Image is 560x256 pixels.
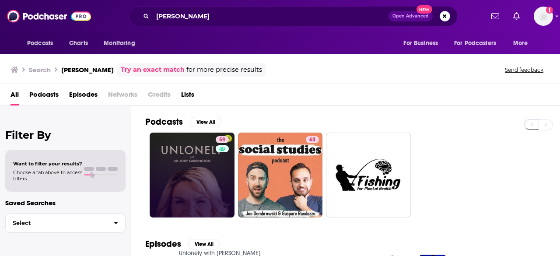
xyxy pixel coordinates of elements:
[534,7,553,26] img: User Profile
[190,117,221,127] button: View All
[29,66,51,74] h3: Search
[69,88,98,105] a: Episodes
[306,136,319,143] a: 63
[238,133,323,217] a: 63
[534,7,553,26] button: Show profile menu
[534,7,553,26] span: Logged in as megcassidy
[502,66,546,74] button: Send feedback
[145,238,220,249] a: EpisodesView All
[153,9,388,23] input: Search podcasts, credits, & more...
[513,37,528,49] span: More
[510,9,523,24] a: Show notifications dropdown
[104,37,135,49] span: Monitoring
[10,88,19,105] a: All
[488,9,503,24] a: Show notifications dropdown
[546,7,553,14] svg: Add a profile image
[145,238,181,249] h2: Episodes
[309,136,315,144] span: 63
[63,35,93,52] a: Charts
[392,14,429,18] span: Open Advanced
[150,133,234,217] a: 59
[145,116,183,127] h2: Podcasts
[98,35,146,52] button: open menu
[216,136,229,143] a: 59
[448,35,509,52] button: open menu
[416,5,432,14] span: New
[388,11,433,21] button: Open AdvancedNew
[7,8,91,25] img: Podchaser - Follow, Share and Rate Podcasts
[403,37,438,49] span: For Business
[121,65,185,75] a: Try an exact match
[145,116,221,127] a: PodcastsView All
[181,88,194,105] a: Lists
[13,161,82,167] span: Want to filter your results?
[219,136,225,144] span: 59
[148,88,171,105] span: Credits
[454,37,496,49] span: For Podcasters
[5,213,126,233] button: Select
[397,35,449,52] button: open menu
[5,199,126,207] p: Saved Searches
[108,88,137,105] span: Networks
[13,169,82,182] span: Choose a tab above to access filters.
[188,239,220,249] button: View All
[21,35,64,52] button: open menu
[61,66,114,74] h3: [PERSON_NAME]
[5,129,126,141] h2: Filter By
[6,220,107,226] span: Select
[507,35,539,52] button: open menu
[129,6,458,26] div: Search podcasts, credits, & more...
[186,65,262,75] span: for more precise results
[29,88,59,105] a: Podcasts
[27,37,53,49] span: Podcasts
[69,37,88,49] span: Charts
